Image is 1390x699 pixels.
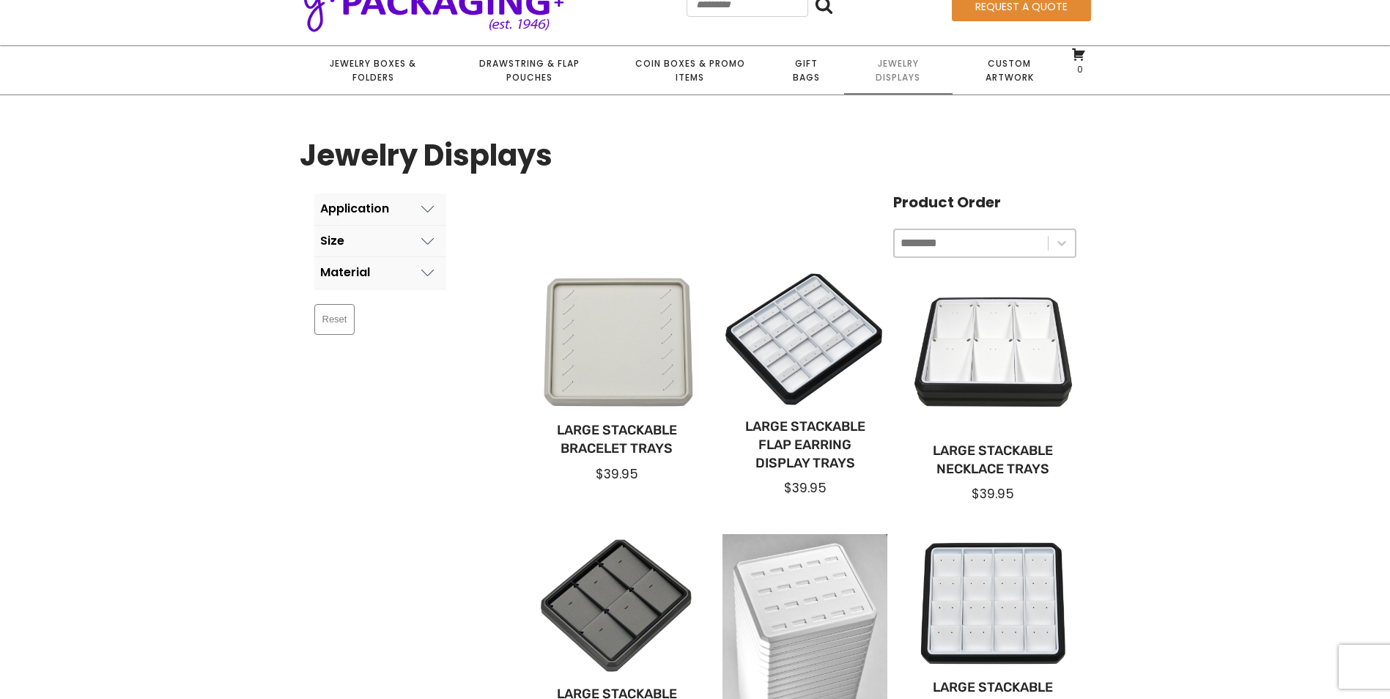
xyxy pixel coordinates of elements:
[769,46,844,95] a: Gift Bags
[314,257,446,289] button: Material
[953,46,1066,95] a: Custom Artwork
[314,304,355,335] button: Reset
[1049,230,1075,256] button: Toggle List
[844,46,953,95] a: Jewelry Displays
[1071,47,1086,75] a: 0
[547,421,688,458] a: Large Stackable Bracelet Trays
[547,465,688,483] div: $39.95
[447,46,611,95] a: Drawstring & Flap Pouches
[611,46,768,95] a: Coin Boxes & Promo Items
[300,132,552,179] h1: Jewelry Displays
[320,266,370,279] div: Material
[893,193,1076,211] h4: Product Order
[320,202,389,215] div: Application
[1073,63,1083,75] span: 0
[314,193,446,225] button: Application
[734,418,876,473] a: Large Stackable Flap Earring Display Trays
[300,46,447,95] a: Jewelry Boxes & Folders
[320,234,344,248] div: Size
[734,479,876,497] div: $39.95
[923,442,1064,478] a: Large Stackable Necklace Trays
[314,226,446,257] button: Size
[923,485,1064,503] div: $39.95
